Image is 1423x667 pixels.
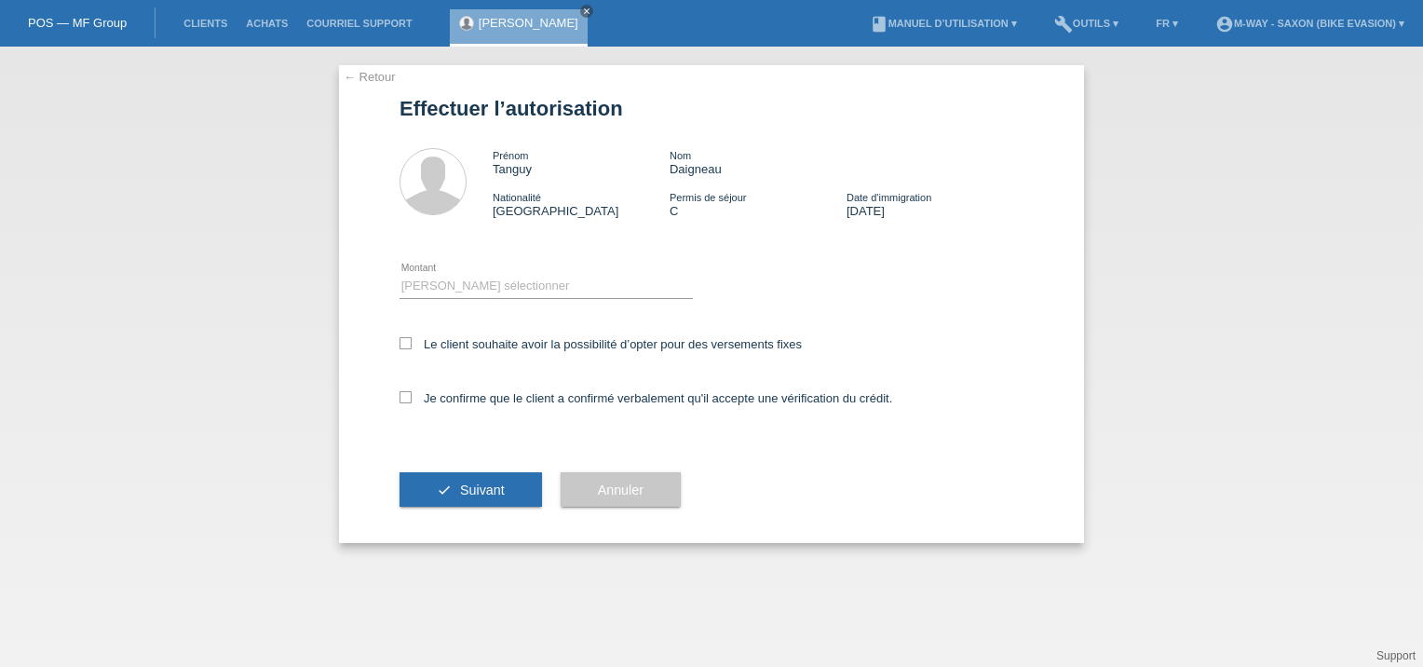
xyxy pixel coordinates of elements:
a: Courriel Support [297,18,421,29]
button: check Suivant [400,472,542,508]
a: account_circlem-way - Saxon (Bike Evasion) ▾ [1206,18,1414,29]
i: close [582,7,591,16]
a: bookManuel d’utilisation ▾ [861,18,1026,29]
span: Prénom [493,150,529,161]
a: Support [1376,649,1416,662]
label: Je confirme que le client a confirmé verbalement qu'il accepte une vérification du crédit. [400,391,892,405]
i: account_circle [1215,15,1234,34]
label: Le client souhaite avoir la possibilité d’opter pour des versements fixes [400,337,802,351]
span: Suivant [460,483,505,497]
a: close [580,5,593,18]
span: Nationalité [493,192,541,203]
a: buildOutils ▾ [1045,18,1128,29]
i: book [870,15,888,34]
a: FR ▾ [1146,18,1187,29]
i: check [437,483,452,497]
a: [PERSON_NAME] [479,16,578,30]
i: build [1054,15,1073,34]
a: Achats [237,18,297,29]
div: Daigneau [670,148,847,176]
span: Annuler [598,483,644,497]
div: Tanguy [493,148,670,176]
button: Annuler [561,472,681,508]
div: [GEOGRAPHIC_DATA] [493,190,670,218]
a: ← Retour [344,70,396,84]
a: Clients [174,18,237,29]
span: Permis de séjour [670,192,747,203]
div: C [670,190,847,218]
h1: Effectuer l’autorisation [400,97,1023,120]
span: Nom [670,150,691,161]
span: Date d'immigration [847,192,931,203]
a: POS — MF Group [28,16,127,30]
div: [DATE] [847,190,1023,218]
